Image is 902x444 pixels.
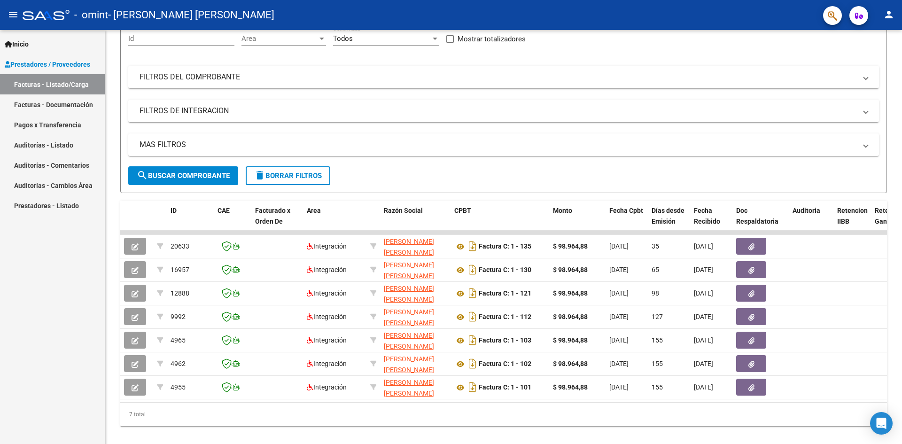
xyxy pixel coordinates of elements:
span: ID [171,207,177,214]
span: [DATE] [609,360,629,367]
span: 35 [652,242,659,250]
span: [PERSON_NAME] [PERSON_NAME] [384,261,434,280]
datatable-header-cell: CAE [214,201,251,242]
span: Auditoria [793,207,820,214]
i: Descargar documento [467,309,479,324]
span: [PERSON_NAME] [PERSON_NAME] [384,238,434,256]
span: CAE [218,207,230,214]
span: Integración [307,336,347,344]
strong: Factura C: 1 - 130 [479,266,531,274]
span: 155 [652,360,663,367]
span: Integración [307,289,347,297]
datatable-header-cell: Area [303,201,366,242]
span: Area [307,207,321,214]
strong: $ 98.964,88 [553,336,588,344]
span: [PERSON_NAME] [PERSON_NAME] [384,285,434,303]
strong: $ 98.964,88 [553,266,588,273]
i: Descargar documento [467,333,479,348]
span: 98 [652,289,659,297]
span: Fecha Recibido [694,207,720,225]
span: [DATE] [694,266,713,273]
mat-expansion-panel-header: FILTROS DEL COMPROBANTE [128,66,879,88]
span: 4955 [171,383,186,391]
mat-panel-title: FILTROS DE INTEGRACION [140,106,856,116]
span: [PERSON_NAME] [PERSON_NAME] [384,308,434,327]
span: CPBT [454,207,471,214]
span: Razón Social [384,207,423,214]
span: Inicio [5,39,29,49]
datatable-header-cell: Facturado x Orden De [251,201,303,242]
strong: $ 98.964,88 [553,242,588,250]
span: 127 [652,313,663,320]
span: Area [241,34,318,43]
datatable-header-cell: Retencion IIBB [833,201,871,242]
datatable-header-cell: Monto [549,201,606,242]
strong: Factura C: 1 - 103 [479,337,531,344]
strong: $ 98.964,88 [553,383,588,391]
span: Días desde Emisión [652,207,684,225]
datatable-header-cell: ID [167,201,214,242]
datatable-header-cell: Fecha Recibido [690,201,732,242]
div: 27416298209 [384,236,447,256]
span: Integración [307,266,347,273]
div: 27416298209 [384,377,447,397]
span: [DATE] [609,313,629,320]
span: Integración [307,242,347,250]
span: Integración [307,313,347,320]
strong: Factura C: 1 - 121 [479,290,531,297]
span: [DATE] [609,266,629,273]
strong: Factura C: 1 - 102 [479,360,531,368]
span: [DATE] [694,289,713,297]
div: 27416298209 [384,354,447,374]
span: 20633 [171,242,189,250]
datatable-header-cell: Auditoria [789,201,833,242]
strong: Factura C: 1 - 135 [479,243,531,250]
mat-icon: delete [254,170,265,181]
span: 155 [652,383,663,391]
div: 27416298209 [384,283,447,303]
strong: Factura C: 1 - 112 [479,313,531,321]
span: 16957 [171,266,189,273]
strong: $ 98.964,88 [553,313,588,320]
span: [DATE] [609,242,629,250]
div: 27416298209 [384,260,447,280]
mat-panel-title: MAS FILTROS [140,140,856,150]
mat-icon: search [137,170,148,181]
span: Buscar Comprobante [137,171,230,180]
i: Descargar documento [467,356,479,371]
span: 65 [652,266,659,273]
span: [PERSON_NAME] [PERSON_NAME] [384,332,434,350]
datatable-header-cell: Fecha Cpbt [606,201,648,242]
div: 27416298209 [384,330,447,350]
span: Facturado x Orden De [255,207,290,225]
span: Retencion IIBB [837,207,868,225]
span: Integración [307,360,347,367]
span: Fecha Cpbt [609,207,643,214]
button: Buscar Comprobante [128,166,238,185]
span: Todos [333,34,353,43]
span: Mostrar totalizadores [458,33,526,45]
span: [DATE] [694,383,713,391]
datatable-header-cell: CPBT [451,201,549,242]
span: Monto [553,207,572,214]
span: [PERSON_NAME] [PERSON_NAME] [384,355,434,374]
span: 155 [652,336,663,344]
datatable-header-cell: Días desde Emisión [648,201,690,242]
span: [DATE] [694,313,713,320]
i: Descargar documento [467,239,479,254]
span: Prestadores / Proveedores [5,59,90,70]
mat-expansion-panel-header: MAS FILTROS [128,133,879,156]
span: 4965 [171,336,186,344]
mat-icon: person [883,9,894,20]
span: [DATE] [694,336,713,344]
datatable-header-cell: Razón Social [380,201,451,242]
datatable-header-cell: Doc Respaldatoria [732,201,789,242]
span: Borrar Filtros [254,171,322,180]
span: [DATE] [694,242,713,250]
i: Descargar documento [467,286,479,301]
i: Descargar documento [467,380,479,395]
mat-panel-title: FILTROS DEL COMPROBANTE [140,72,856,82]
i: Descargar documento [467,262,479,277]
div: 27416298209 [384,307,447,327]
strong: $ 98.964,88 [553,289,588,297]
